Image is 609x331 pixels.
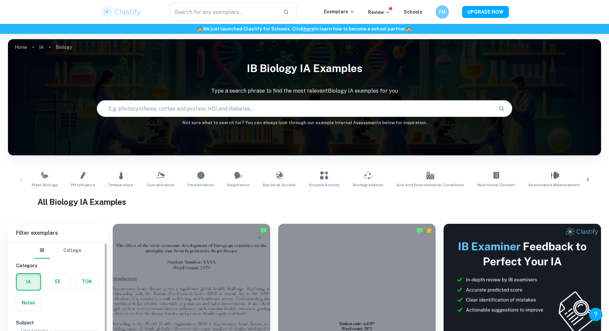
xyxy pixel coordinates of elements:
[45,274,70,290] button: EE
[71,182,95,188] span: pH Influence
[324,8,355,15] p: Exemplars
[34,243,50,259] button: IB
[462,6,509,18] button: UPGRADE NOW
[8,87,601,95] p: Type a search phrase to find the most relevant Biology IA examples for you
[404,9,422,15] a: Schools
[436,5,449,19] button: FM
[75,274,99,290] button: TOK
[263,182,296,188] span: Bacterial Growth
[353,182,383,188] span: Biodegradation
[227,182,250,188] span: Respiration
[16,295,41,311] button: Notes
[8,58,601,79] h1: IB Biology IA examples
[100,5,143,19] img: Clastify logo
[16,262,99,269] h6: Category
[32,182,58,188] span: Plant Biology
[1,25,608,33] h6: We just launched Clastify for Schools. Click to learn how to become a school partner.
[8,120,601,126] h6: Not sure what to search for? You can always look through our example Internal Assessments below f...
[396,182,464,188] span: Soil and Environmental Conditions
[170,3,278,21] input: Search for any exemplars...
[416,227,423,234] img: Marked
[147,182,174,188] span: Concentration
[63,243,81,259] button: College
[34,243,81,259] div: Filter type choice
[260,227,267,234] img: Marked
[496,103,507,114] button: Search
[108,182,133,188] span: Temperature
[589,308,602,321] button: Help and Feedback
[438,8,446,16] h6: FM
[8,224,107,242] h6: Filter exemplars
[528,182,582,188] span: Absorbance Measurements
[426,227,432,234] div: Premium
[477,182,515,188] span: Nutritional Content
[197,26,203,32] span: 🏫
[406,26,412,32] span: 🏫
[56,43,72,51] p: Biology
[15,42,27,52] a: Home
[368,9,391,16] p: Review
[309,182,339,188] span: Enzyme Activity
[39,42,44,52] a: IA
[188,182,214,188] span: Fermentation
[304,26,314,32] a: here
[16,319,99,326] h6: Subject
[97,99,493,118] input: E.g. photosynthesis, coffee and protein, HDI and diabetes...
[17,274,40,290] button: IA
[37,196,571,208] h1: All Biology IA Examples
